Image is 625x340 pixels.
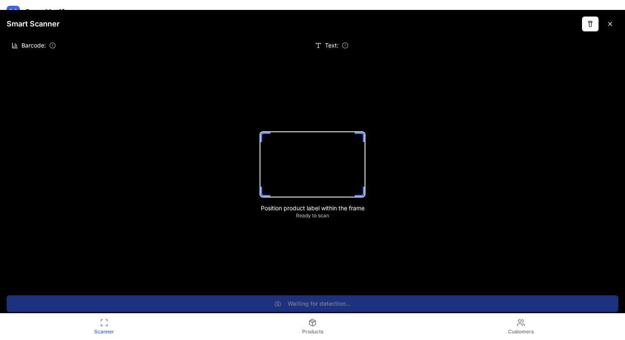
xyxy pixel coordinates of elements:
[584,5,618,20] button: Sign Out
[417,314,625,340] a: Customers
[260,204,365,212] p: Position product label within the frame
[208,314,417,340] a: Products
[325,41,339,50] span: Text:
[21,41,46,50] span: Barcode:
[94,328,114,335] span: Scanner
[302,328,323,335] span: Products
[260,212,365,219] p: Ready to scan
[508,328,534,335] span: Customers
[25,7,69,18] h1: ScanNotify
[7,18,60,30] h2: Smart Scanner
